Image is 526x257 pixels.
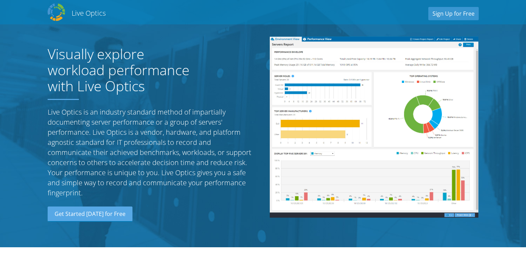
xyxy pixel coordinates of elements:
img: Dell Dpack [48,3,65,21]
img: Server Report [270,37,478,218]
h2: Live Optics [72,8,106,18]
a: Get Started [DATE] for Free [48,207,132,222]
h1: Visually explore workload performance with Live Optics [48,46,204,94]
p: Live Optics is an industry standard method of impartially documenting server performance or a gro... [48,107,256,198]
a: Sign Up for Free [428,7,479,20]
